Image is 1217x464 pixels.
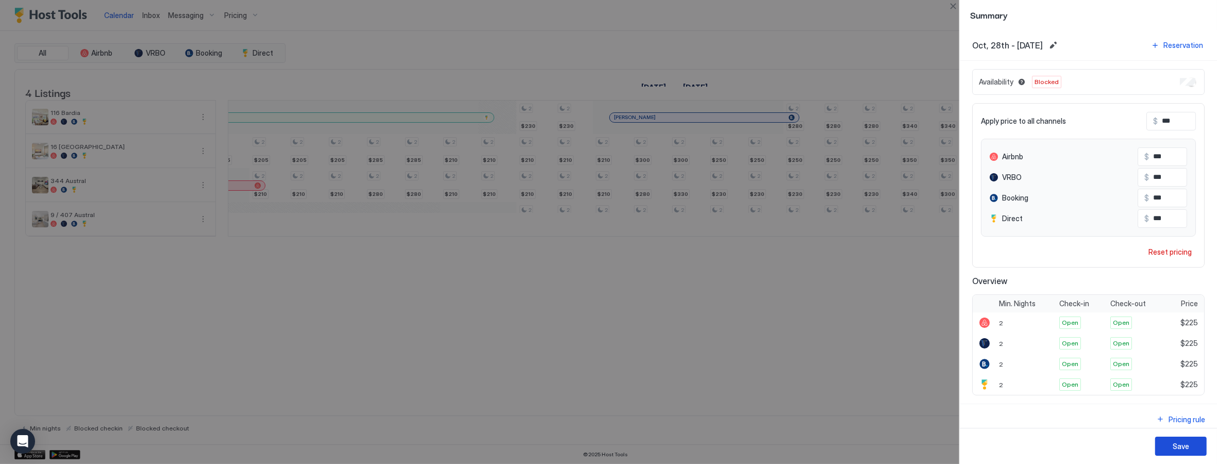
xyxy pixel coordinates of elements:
[1047,39,1059,52] button: Edit date range
[1180,318,1198,327] span: $225
[1173,441,1189,452] div: Save
[1015,76,1028,88] button: Blocked dates override all pricing rules and remain unavailable until manually unblocked
[972,40,1043,51] span: Oct, 28th - [DATE]
[1181,299,1198,308] span: Price
[1059,299,1089,308] span: Check-in
[1180,339,1198,348] span: $225
[1002,152,1023,161] span: Airbnb
[1062,359,1078,369] span: Open
[999,381,1003,389] span: 2
[999,319,1003,327] span: 2
[1062,318,1078,327] span: Open
[1002,193,1028,203] span: Booking
[979,77,1013,87] span: Availability
[972,276,1205,286] span: Overview
[999,340,1003,347] span: 2
[999,360,1003,368] span: 2
[1169,414,1205,425] div: Pricing rule
[1163,40,1203,51] div: Reservation
[1149,38,1205,52] button: Reservation
[1155,412,1207,426] button: Pricing rule
[1153,117,1158,126] span: $
[981,117,1066,126] span: Apply price to all channels
[1035,77,1059,87] span: Blocked
[1002,214,1023,223] span: Direct
[1148,246,1192,257] div: Reset pricing
[1113,339,1129,348] span: Open
[1110,299,1146,308] span: Check-out
[970,8,1207,21] span: Summary
[10,429,35,454] div: Open Intercom Messenger
[1144,152,1149,161] span: $
[1180,380,1198,389] span: $225
[999,299,1036,308] span: Min. Nights
[1144,173,1149,182] span: $
[1002,173,1022,182] span: VRBO
[1155,437,1207,456] button: Save
[1113,359,1129,369] span: Open
[1144,245,1196,259] button: Reset pricing
[1180,359,1198,369] span: $225
[1144,214,1149,223] span: $
[1062,339,1078,348] span: Open
[1113,318,1129,327] span: Open
[1062,380,1078,389] span: Open
[1144,193,1149,203] span: $
[1113,380,1129,389] span: Open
